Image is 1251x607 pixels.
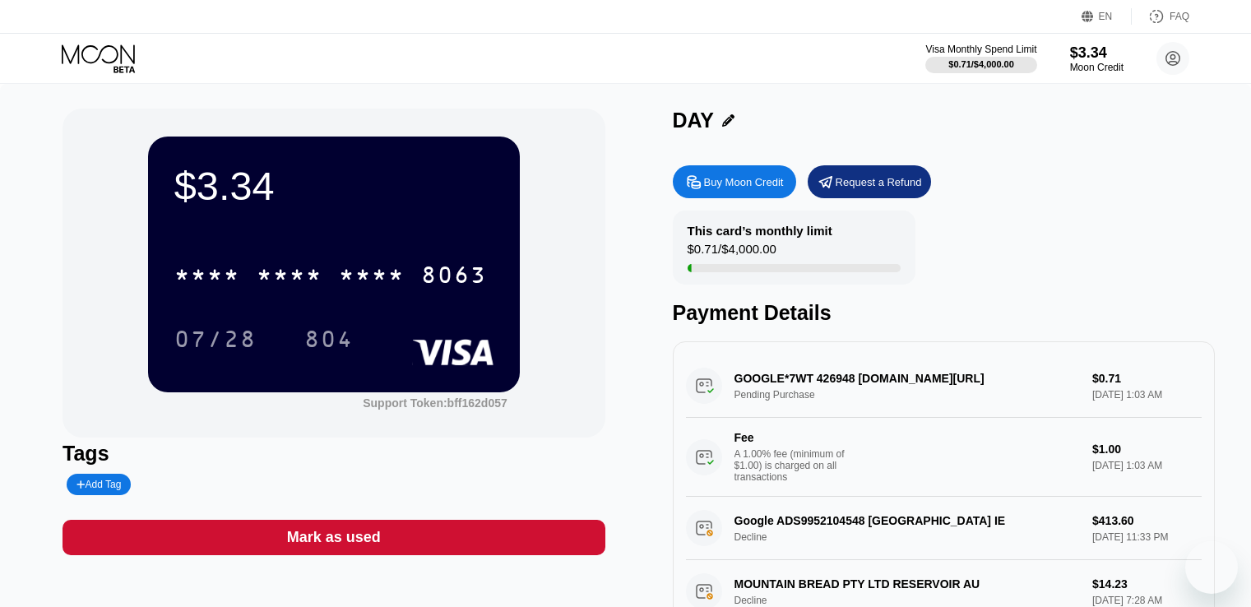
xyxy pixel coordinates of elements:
div: A 1.00% fee (minimum of $1.00) is charged on all transactions [734,448,858,483]
div: 07/28 [174,328,257,354]
div: FeeA 1.00% fee (minimum of $1.00) is charged on all transactions$1.00[DATE] 1:03 AM [686,418,1202,497]
div: Support Token: bff162d057 [363,396,507,410]
div: Support Token:bff162d057 [363,396,507,410]
div: $3.34Moon Credit [1070,44,1124,73]
div: $3.34 [174,163,493,209]
div: Fee [734,431,850,444]
div: 804 [292,318,366,359]
div: Tags [63,442,605,466]
div: Add Tag [76,479,121,490]
div: Buy Moon Credit [673,165,796,198]
div: $3.34 [1070,44,1124,62]
div: Request a Refund [836,175,922,189]
div: EN [1082,8,1132,25]
div: Buy Moon Credit [704,175,784,189]
div: Mark as used [63,520,605,555]
div: $0.71 / $4,000.00 [688,242,776,264]
div: Request a Refund [808,165,931,198]
div: Visa Monthly Spend Limit$0.71/$4,000.00 [925,44,1036,73]
iframe: Viestintäikkunan käynnistyspainike [1185,541,1238,594]
div: [DATE] 1:03 AM [1092,460,1202,471]
div: $0.71 / $4,000.00 [948,59,1014,69]
div: Mark as used [287,528,381,547]
div: Moon Credit [1070,62,1124,73]
div: Visa Monthly Spend Limit [925,44,1036,55]
div: This card’s monthly limit [688,224,832,238]
div: EN [1099,11,1113,22]
div: DAY [673,109,715,132]
div: FAQ [1132,8,1189,25]
div: $1.00 [1092,443,1202,456]
div: FAQ [1170,11,1189,22]
div: 804 [304,328,354,354]
div: 8063 [421,264,487,290]
div: Payment Details [673,301,1215,325]
div: 07/28 [162,318,269,359]
div: Add Tag [67,474,131,495]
